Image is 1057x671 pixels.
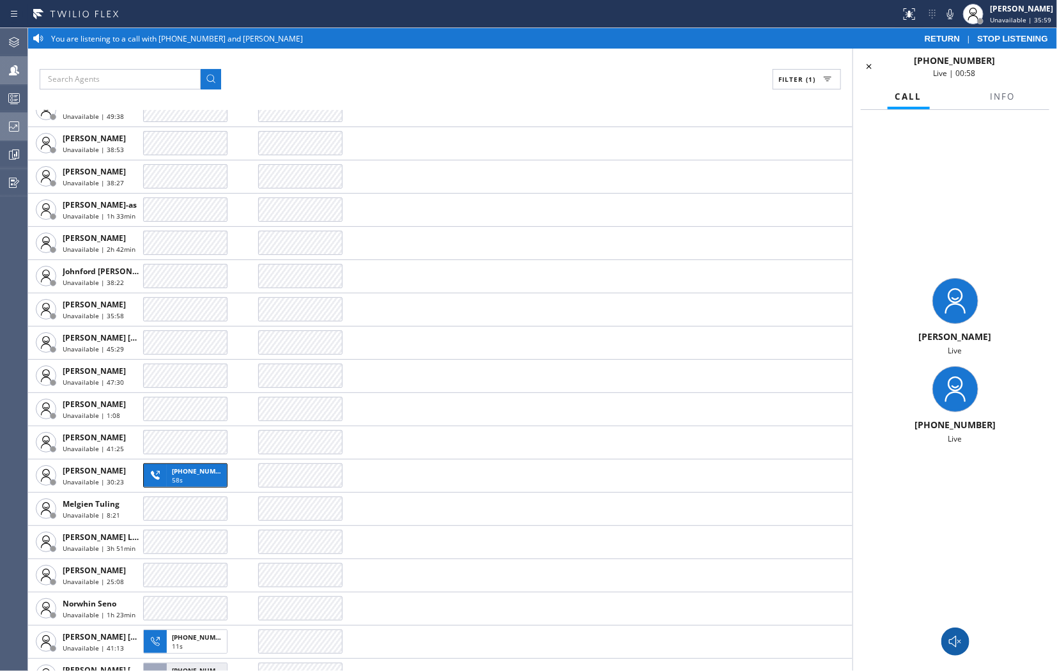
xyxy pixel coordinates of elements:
span: [PERSON_NAME] [63,465,126,476]
span: Unavailable | 1:08 [63,411,120,420]
span: [PHONE_NUMBER] [914,419,996,431]
span: Unavailable | 30:23 [63,477,124,486]
span: Unavailable | 1h 33min [63,212,135,220]
span: Unavailable | 38:27 [63,178,124,187]
span: Unavailable | 41:13 [63,644,124,652]
span: [PERSON_NAME] [63,233,126,243]
button: Info [983,84,1023,109]
button: [PHONE_NUMBER]58s [143,459,231,491]
span: Unavailable | 8:21 [63,511,120,520]
span: You are listening to a call with [PHONE_NUMBER] and [PERSON_NAME] [51,33,303,44]
span: Unavailable | 38:22 [63,278,124,287]
span: Live [948,345,962,356]
span: [PERSON_NAME]-as [63,199,137,210]
span: Melgien Tuling [63,498,120,509]
span: [PERSON_NAME] [63,366,126,376]
input: Search Agents [40,69,201,89]
span: Filter (1) [778,75,815,84]
span: 58s [172,475,183,484]
span: Unavailable | 1h 23min [63,610,135,619]
span: 11s [172,642,183,651]
span: [PERSON_NAME] [63,166,126,177]
span: Live [948,433,962,444]
div: [PERSON_NAME] [858,330,1052,343]
span: [PERSON_NAME] [63,432,126,443]
span: Unavailable | 41:25 [63,444,124,453]
span: Johnford [PERSON_NAME] [63,266,161,277]
span: Unavailable | 49:38 [63,112,124,121]
span: Unavailable | 25:08 [63,577,124,586]
span: Unavailable | 3h 51min [63,544,135,553]
span: [PERSON_NAME] [PERSON_NAME] [63,631,191,642]
span: Norwhin Seno [63,598,116,609]
button: STOP LISTENING [971,33,1054,44]
span: STOP LISTENING [977,34,1048,43]
span: Unavailable | 45:29 [63,344,124,353]
span: Unavailable | 2h 42min [63,245,135,254]
span: [PERSON_NAME] [PERSON_NAME] [63,332,191,343]
button: Mute [941,5,959,23]
span: Unavailable | 47:30 [63,378,124,387]
span: [PHONE_NUMBER] [172,633,230,642]
span: Unavailable | 38:53 [63,145,124,154]
span: Info [991,91,1015,102]
span: Unavailable | 35:59 [990,15,1051,24]
div: | [918,33,1054,44]
span: RETURN [925,34,961,43]
span: Unavailable | 35:58 [63,311,124,320]
span: [PHONE_NUMBER] [914,54,995,66]
span: [PERSON_NAME] [63,565,126,576]
button: Call [888,84,930,109]
span: [PERSON_NAME] Ledelbeth [PERSON_NAME] [63,532,232,543]
button: RETURN [918,33,967,44]
button: [PHONE_NUMBER]11s [143,626,231,658]
span: [PERSON_NAME] [63,133,126,144]
span: Live | 00:58 [934,68,976,79]
span: [PHONE_NUMBER] [172,467,230,475]
span: [PERSON_NAME] [63,299,126,310]
span: Call [895,91,922,102]
div: [PERSON_NAME] [990,3,1053,14]
button: Monitor Call [941,628,969,656]
span: [PERSON_NAME] [63,399,126,410]
button: Filter (1) [773,69,841,89]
